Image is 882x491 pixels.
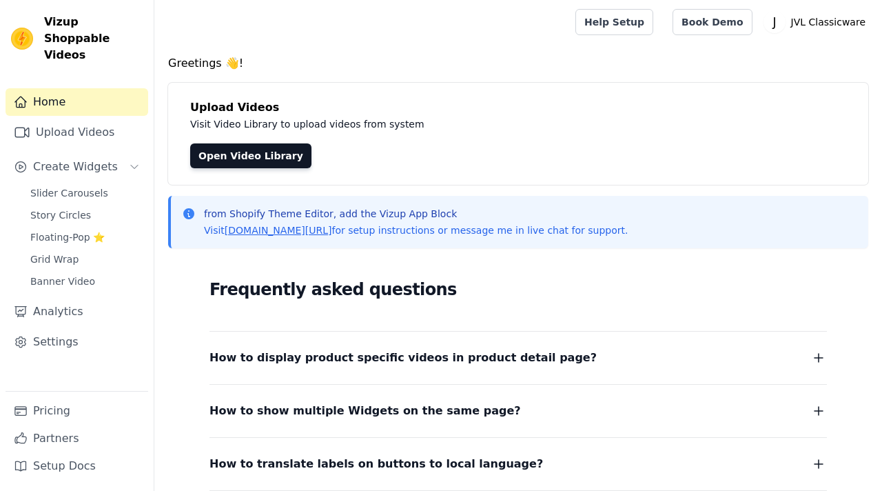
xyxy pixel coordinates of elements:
h2: Frequently asked questions [209,276,827,303]
a: Setup Docs [6,452,148,480]
a: Partners [6,425,148,452]
p: JVL Classicware [786,10,871,34]
p: from Shopify Theme Editor, add the Vizup App Block [204,207,628,221]
button: How to display product specific videos in product detail page? [209,348,827,368]
a: Settings [6,328,148,356]
a: [DOMAIN_NAME][URL] [225,225,332,236]
a: Grid Wrap [22,250,148,269]
p: Visit Video Library to upload videos from system [190,116,808,132]
a: Story Circles [22,206,148,225]
a: Banner Video [22,272,148,291]
span: Vizup Shoppable Videos [44,14,143,63]
span: How to display product specific videos in product detail page? [209,348,597,368]
button: How to show multiple Widgets on the same page? [209,401,827,421]
span: Create Widgets [33,159,118,175]
a: Help Setup [575,9,653,35]
span: How to show multiple Widgets on the same page? [209,401,521,421]
h4: Upload Videos [190,99,846,116]
span: Grid Wrap [30,252,79,266]
a: Home [6,88,148,116]
p: Visit for setup instructions or message me in live chat for support. [204,223,628,237]
span: Banner Video [30,274,95,288]
span: Floating-Pop ⭐ [30,230,105,244]
h4: Greetings 👋! [168,55,868,72]
button: Create Widgets [6,153,148,181]
span: Story Circles [30,208,91,222]
span: Slider Carousels [30,186,108,200]
a: Floating-Pop ⭐ [22,228,148,247]
img: Vizup [11,28,33,50]
a: Upload Videos [6,119,148,146]
a: Book Demo [673,9,752,35]
text: J [772,15,776,29]
button: J JVL Classicware [763,10,871,34]
a: Open Video Library [190,143,311,168]
a: Analytics [6,298,148,325]
a: Slider Carousels [22,183,148,203]
a: Pricing [6,397,148,425]
span: How to translate labels on buttons to local language? [209,454,543,474]
button: How to translate labels on buttons to local language? [209,454,827,474]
